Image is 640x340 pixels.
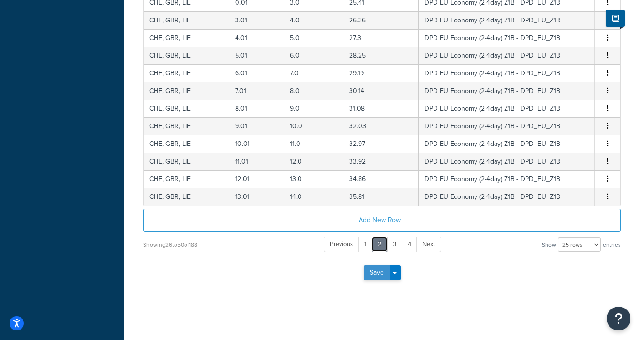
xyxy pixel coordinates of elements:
[607,307,630,330] button: Open Resource Center
[229,117,284,135] td: 9.01
[143,209,621,232] button: Add New Row +
[229,47,284,64] td: 5.01
[603,238,621,251] span: entries
[284,82,343,100] td: 8.0
[229,135,284,153] td: 10.01
[330,239,353,248] span: Previous
[144,153,229,170] td: CHE, GBR, LIE
[343,117,419,135] td: 32.03
[229,100,284,117] td: 8.01
[229,153,284,170] td: 11.01
[343,29,419,47] td: 27.3
[419,64,595,82] td: DPD EU Economy (2-4day) Z1B - DPD_EU_Z1B
[144,135,229,153] td: CHE, GBR, LIE
[229,11,284,29] td: 3.01
[144,82,229,100] td: CHE, GBR, LIE
[324,237,359,252] a: Previous
[284,188,343,206] td: 14.0
[284,170,343,188] td: 13.0
[284,100,343,117] td: 9.0
[229,64,284,82] td: 6.01
[419,47,595,64] td: DPD EU Economy (2-4day) Z1B - DPD_EU_Z1B
[387,237,403,252] a: 3
[144,64,229,82] td: CHE, GBR, LIE
[372,237,388,252] a: 2
[229,82,284,100] td: 7.01
[419,135,595,153] td: DPD EU Economy (2-4day) Z1B - DPD_EU_Z1B
[402,237,417,252] a: 4
[606,10,625,27] button: Show Help Docs
[542,238,556,251] span: Show
[343,11,419,29] td: 26.36
[364,265,390,280] button: Save
[284,47,343,64] td: 6.0
[343,47,419,64] td: 28.25
[284,64,343,82] td: 7.0
[419,188,595,206] td: DPD EU Economy (2-4day) Z1B - DPD_EU_Z1B
[144,100,229,117] td: CHE, GBR, LIE
[284,117,343,135] td: 10.0
[419,170,595,188] td: DPD EU Economy (2-4day) Z1B - DPD_EU_Z1B
[284,153,343,170] td: 12.0
[143,238,197,251] div: Showing 26 to 50 of 188
[284,29,343,47] td: 5.0
[144,188,229,206] td: CHE, GBR, LIE
[144,117,229,135] td: CHE, GBR, LIE
[419,117,595,135] td: DPD EU Economy (2-4day) Z1B - DPD_EU_Z1B
[419,29,595,47] td: DPD EU Economy (2-4day) Z1B - DPD_EU_Z1B
[343,100,419,117] td: 31.08
[144,170,229,188] td: CHE, GBR, LIE
[229,170,284,188] td: 12.01
[284,11,343,29] td: 4.0
[343,135,419,153] td: 32.97
[229,29,284,47] td: 4.01
[423,239,435,248] span: Next
[284,135,343,153] td: 11.0
[416,237,441,252] a: Next
[144,47,229,64] td: CHE, GBR, LIE
[343,170,419,188] td: 34.86
[358,237,372,252] a: 1
[144,11,229,29] td: CHE, GBR, LIE
[343,64,419,82] td: 29.19
[419,82,595,100] td: DPD EU Economy (2-4day) Z1B - DPD_EU_Z1B
[343,188,419,206] td: 35.81
[144,29,229,47] td: CHE, GBR, LIE
[419,100,595,117] td: DPD EU Economy (2-4day) Z1B - DPD_EU_Z1B
[229,188,284,206] td: 13.01
[343,153,419,170] td: 33.92
[419,11,595,29] td: DPD EU Economy (2-4day) Z1B - DPD_EU_Z1B
[343,82,419,100] td: 30.14
[419,153,595,170] td: DPD EU Economy (2-4day) Z1B - DPD_EU_Z1B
